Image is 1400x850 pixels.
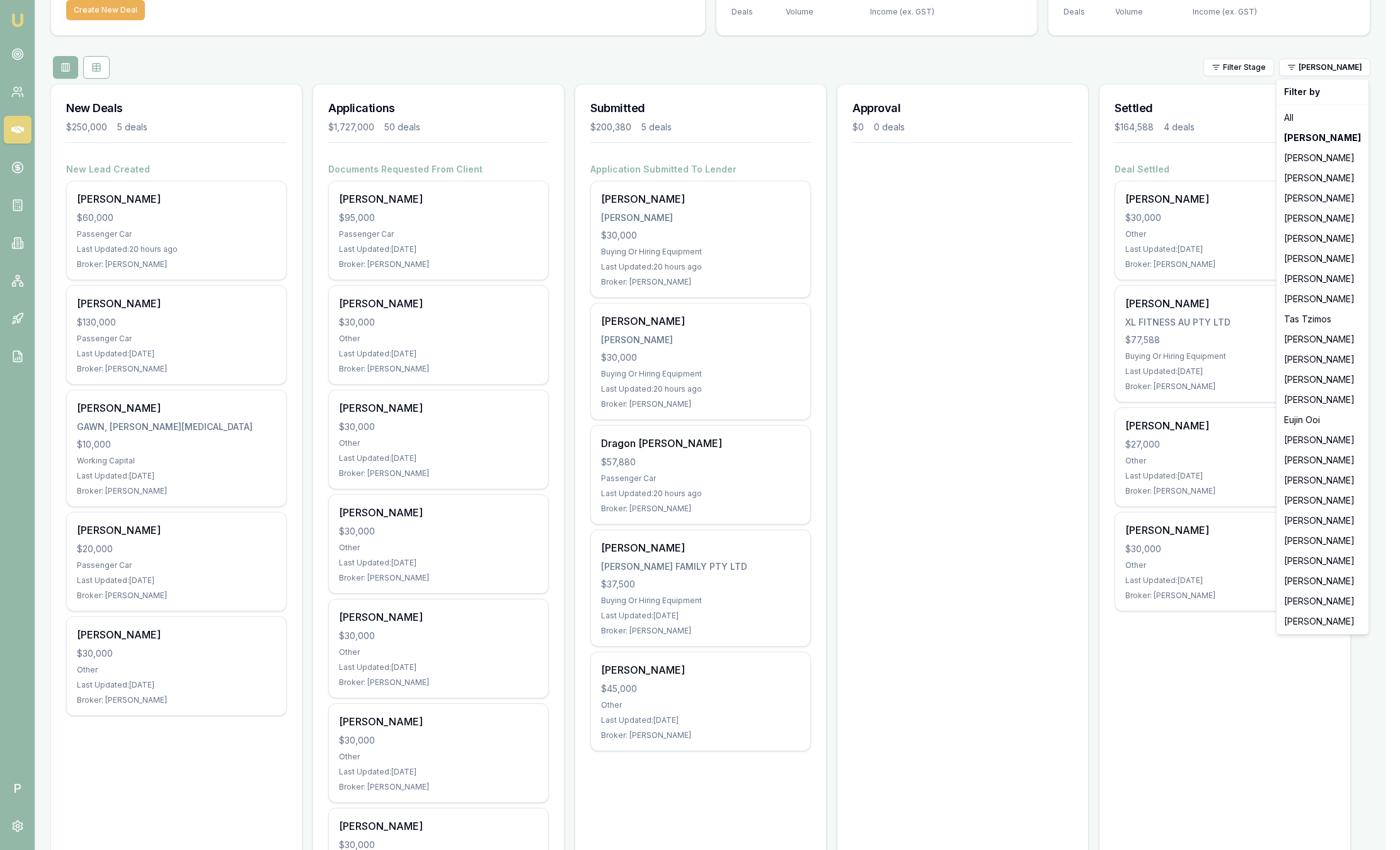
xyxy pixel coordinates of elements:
strong: [PERSON_NAME] [1284,132,1361,144]
div: [PERSON_NAME] [1279,390,1366,410]
div: Eujin Ooi [1279,410,1366,430]
div: [PERSON_NAME] [1279,591,1366,611]
div: All [1279,108,1366,128]
div: [PERSON_NAME] [1279,511,1366,531]
div: [PERSON_NAME] [1279,571,1366,591]
div: [PERSON_NAME] [1279,269,1366,289]
div: [PERSON_NAME] [1279,490,1366,511]
div: [PERSON_NAME] [1279,188,1366,208]
div: [PERSON_NAME] [1279,470,1366,490]
div: [PERSON_NAME] [1279,349,1366,370]
div: [PERSON_NAME] [1279,289,1366,309]
div: [PERSON_NAME] [1279,168,1366,188]
div: [PERSON_NAME] [1279,430,1366,450]
div: [PERSON_NAME] [1279,370,1366,390]
div: [PERSON_NAME] [1279,249,1366,269]
div: [PERSON_NAME] [1279,148,1366,168]
div: Tas Tzimos [1279,309,1366,329]
div: [PERSON_NAME] [1279,450,1366,470]
div: [PERSON_NAME] [1279,531,1366,551]
div: [PERSON_NAME] [1279,208,1366,229]
div: [PERSON_NAME] [1279,611,1366,632]
div: Filter by [1279,82,1366,102]
div: [PERSON_NAME] [1279,229,1366,249]
div: [PERSON_NAME] [1279,551,1366,571]
div: [PERSON_NAME] [1279,329,1366,349]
